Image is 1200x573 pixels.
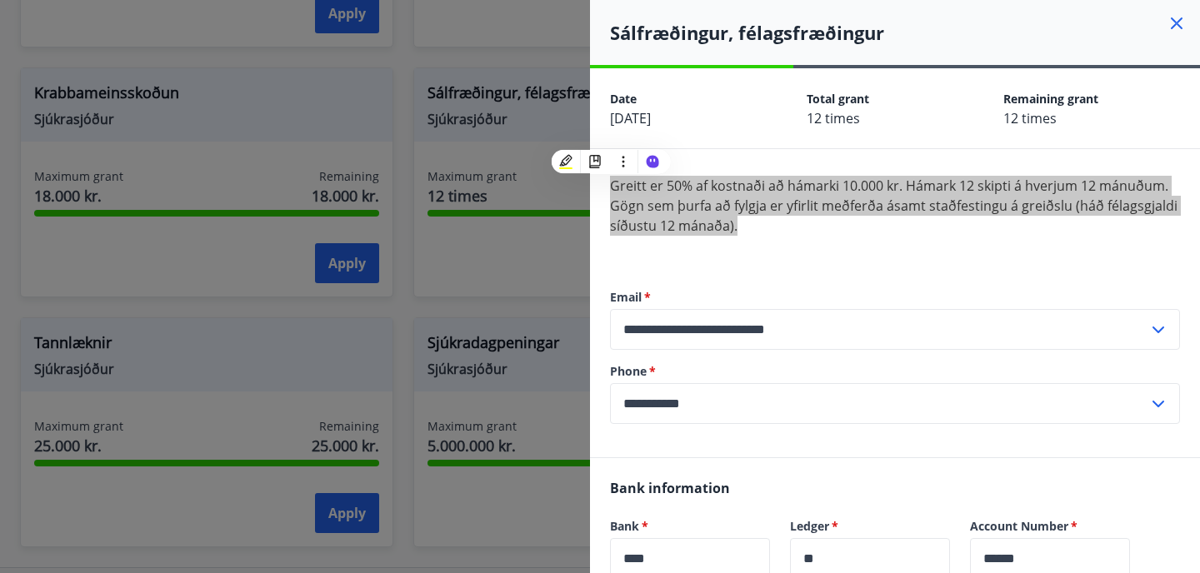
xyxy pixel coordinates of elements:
span: Bank information [610,479,730,497]
span: Date [610,91,637,107]
h4: Sálfræðingur, félagsfræðingur [610,20,1200,45]
label: Phone [610,363,1180,380]
span: Total grant [807,91,869,107]
span: [DATE] [610,109,651,127]
label: Account Number [970,518,1130,535]
label: Ledger [790,518,950,535]
span: Remaining grant [1003,91,1098,107]
span: Gögn sem þurfa að fylgja er yfirlit meðferða ásamt staðfestingu á greiðslu (háð félagsgjaldi síðu... [610,197,1177,235]
span: 12 times [807,109,860,127]
label: Bank [610,518,770,535]
span: Greitt er 50% af kostnaði að hámarki 10.000 kr. Hámark 12 skipti á hverjum 12 mánuðum. [610,177,1168,195]
span: 12 times [1003,109,1057,127]
label: Email [610,289,1180,306]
